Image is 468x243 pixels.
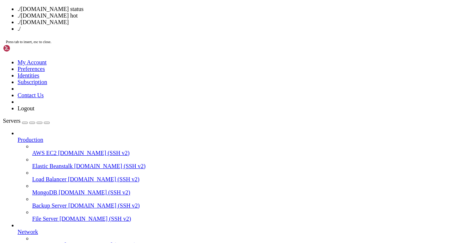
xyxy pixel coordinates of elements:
[32,209,465,222] li: File Server [DOMAIN_NAME] (SSH v2)
[32,176,67,182] span: Load Balancer
[18,137,465,143] a: Production
[3,10,373,14] x-row: * Documentation: [URL][DOMAIN_NAME]
[3,118,50,124] a: Servers
[32,196,465,209] li: Backup Server [DOMAIN_NAME] (SSH v2)
[18,105,34,111] a: Logout
[18,19,465,26] li: ./[DOMAIN_NAME]
[32,202,465,209] a: Backup Server [DOMAIN_NAME] (SSH v2)
[68,176,140,182] span: [DOMAIN_NAME] (SSH v2)
[32,143,465,156] li: AWS EC2 [DOMAIN_NAME] (SSH v2)
[32,216,465,222] a: File Server [DOMAIN_NAME] (SSH v2)
[3,32,373,36] x-row: | |__| (_) | .` | | |/ _ \| _ \ (_) |
[32,150,465,156] a: AWS EC2 [DOMAIN_NAME] (SSH v2)
[3,54,373,58] x-row: please don't hesitate to contact us at [EMAIL_ADDRESS][DOMAIN_NAME].
[58,189,130,195] span: [DOMAIN_NAME] (SSH v2)
[32,176,465,183] a: Load Balancer [DOMAIN_NAME] (SSH v2)
[18,12,465,19] li: ./[DOMAIN_NAME] hot
[18,6,465,12] li: ./[DOMAIN_NAME] status
[3,21,373,25] x-row: _____
[18,72,39,79] a: Identities
[18,66,45,72] a: Preferences
[18,92,44,98] a: Contact Us
[32,216,58,222] span: File Server
[3,45,45,52] img: Shellngn
[32,170,465,183] li: Load Balancer [DOMAIN_NAME] (SSH v2)
[74,163,146,169] span: [DOMAIN_NAME] (SSH v2)
[18,137,43,143] span: Production
[6,40,51,44] span: Press tab to insert, esc to close.
[32,163,465,170] a: Elastic Beanstalk [DOMAIN_NAME] (SSH v2)
[32,202,67,209] span: Backup Server
[3,43,373,47] x-row: Welcome!
[3,29,373,32] x-row: | | / _ \| \| |_ _/ \ | _ )/ _ \
[32,189,57,195] span: MongoDB
[3,3,373,7] x-row: Welcome to Ubuntu 22.04.5 LTS (GNU/Linux 5.15.0-25-generic x86_64)
[3,65,373,69] x-row: root@vmi2632794:~# docker exec -it telegram-claim-bot /bin/bash
[3,50,373,54] x-row: This server is hosted by Contabo. If you have any questions or need help,
[18,79,47,85] a: Subscription
[3,25,373,29] x-row: / ___/___ _ _ _____ _ ___ ___
[3,118,20,124] span: Servers
[32,183,465,196] li: MongoDB [DOMAIN_NAME] (SSH v2)
[18,26,465,32] li: ./
[68,202,140,209] span: [DOMAIN_NAME] (SSH v2)
[3,36,373,39] x-row: \____\___/|_|\_| |_/_/ \_|___/\___/
[3,14,373,18] x-row: * Management: [URL][DOMAIN_NAME]
[18,59,47,65] a: My Account
[3,61,373,65] x-row: Last login: [DATE] from [TECHNICAL_ID]
[32,163,73,169] span: Elastic Beanstalk
[3,69,373,72] x-row: root@b6f5b3d65fe3:/usr/src/app# ./
[18,229,465,235] a: Network
[32,156,465,170] li: Elastic Beanstalk [DOMAIN_NAME] (SSH v2)
[58,150,130,156] span: [DOMAIN_NAME] (SSH v2)
[3,18,373,21] x-row: * Support: [URL][DOMAIN_NAME]
[70,69,72,72] div: (34, 18)
[18,130,465,222] li: Production
[18,229,38,235] span: Network
[32,189,465,196] a: MongoDB [DOMAIN_NAME] (SSH v2)
[60,216,131,222] span: [DOMAIN_NAME] (SSH v2)
[32,150,57,156] span: AWS EC2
